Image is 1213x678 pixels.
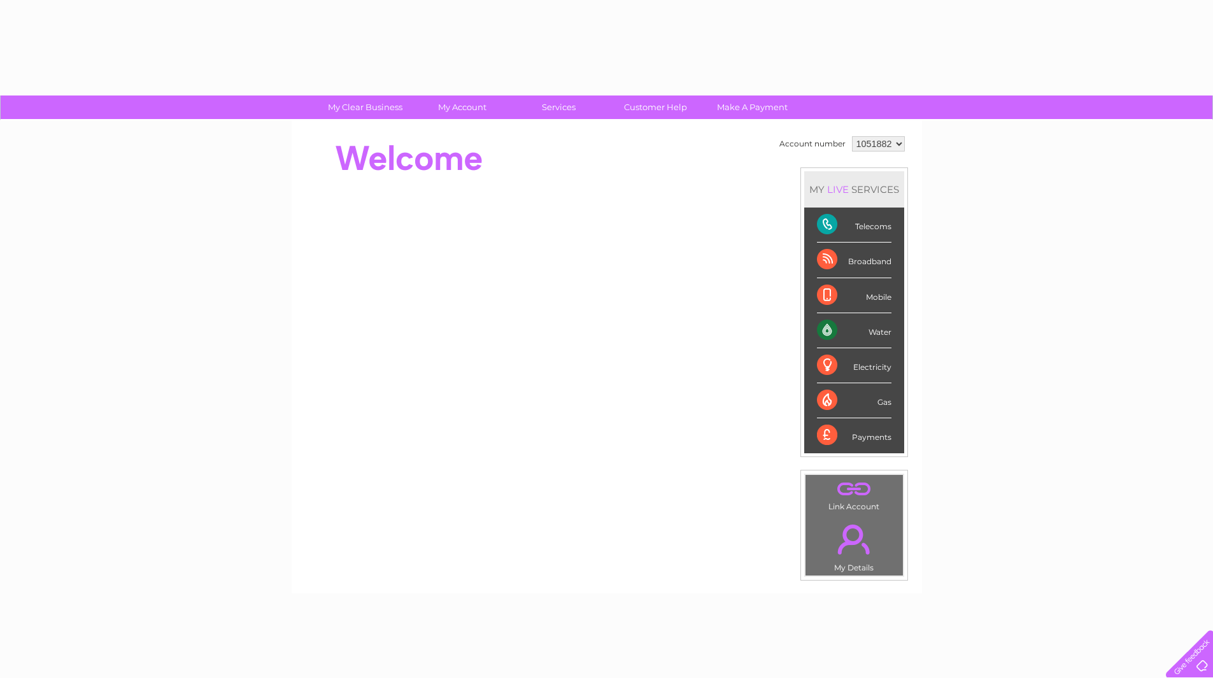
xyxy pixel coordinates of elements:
[506,95,611,119] a: Services
[809,478,900,500] a: .
[817,208,891,243] div: Telecoms
[825,183,851,195] div: LIVE
[409,95,514,119] a: My Account
[776,133,849,155] td: Account number
[313,95,418,119] a: My Clear Business
[817,383,891,418] div: Gas
[603,95,708,119] a: Customer Help
[809,517,900,561] a: .
[817,278,891,313] div: Mobile
[805,474,904,514] td: Link Account
[817,313,891,348] div: Water
[817,418,891,453] div: Payments
[817,243,891,278] div: Broadband
[817,348,891,383] div: Electricity
[805,514,904,576] td: My Details
[700,95,805,119] a: Make A Payment
[804,171,904,208] div: MY SERVICES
